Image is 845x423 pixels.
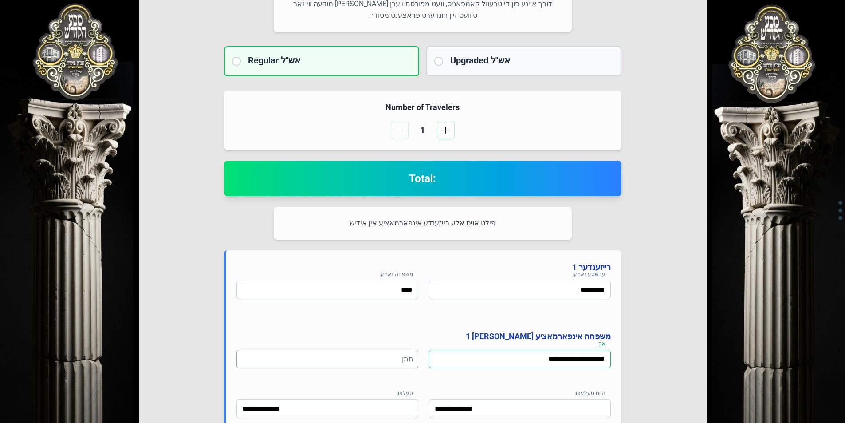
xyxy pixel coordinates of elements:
h2: Upgraded אש"ל [450,54,613,67]
p: פילט אויס אלע רייזענדע אינפארמאציע אין אידיש [284,217,561,229]
h4: Number of Travelers [235,101,611,114]
h4: רייזענדער 1 [236,261,611,273]
h2: Regular אש"ל [248,54,411,67]
h4: משפחה אינפארמאציע [PERSON_NAME] 1 [236,330,611,343]
h2: Total: [235,171,611,186]
span: 1 [412,124,433,136]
